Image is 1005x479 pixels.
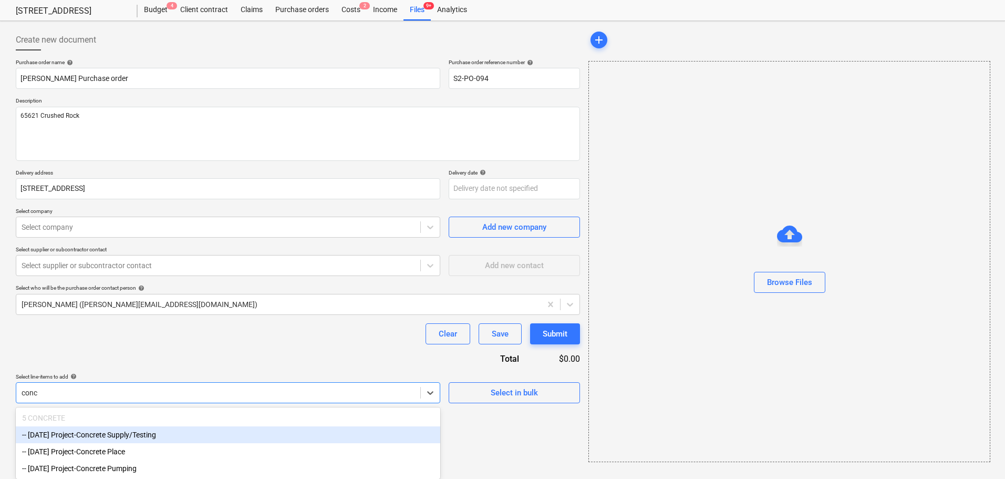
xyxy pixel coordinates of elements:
[593,34,605,46] span: add
[16,426,440,443] div: -- 3-05-01 Project-Concrete Supply/Testing
[426,323,470,344] button: Clear
[449,68,580,89] input: Order number
[536,353,580,365] div: $0.00
[16,443,440,460] div: -- [DATE] Project-Concrete Place
[443,353,536,365] div: Total
[449,169,580,176] div: Delivery date
[482,220,546,234] div: Add new company
[543,327,567,341] div: Submit
[492,327,509,341] div: Save
[16,373,440,380] div: Select line-items to add
[16,6,125,17] div: [STREET_ADDRESS]
[16,460,440,477] div: -- [DATE] Project-Concrete Pumping
[167,2,177,9] span: 4
[16,460,440,477] div: -- 3-05-04 Project-Concrete Pumping
[16,410,440,426] div: 5 CONCRETE
[16,107,580,161] textarea: 65621 Crushed Rock
[588,61,990,462] div: Browse Files
[449,217,580,238] button: Add new company
[16,443,440,460] div: -- 3-05-02 Project-Concrete Place
[16,68,440,89] input: Document name
[449,178,580,199] input: Delivery date not specified
[754,272,825,293] button: Browse Files
[16,246,440,255] p: Select supplier or subcontractor contact
[16,59,440,66] div: Purchase order name
[16,178,440,199] input: Delivery address
[952,429,1005,479] iframe: Chat Widget
[16,169,440,178] p: Delivery address
[478,169,486,176] span: help
[479,323,522,344] button: Save
[16,208,440,217] p: Select company
[530,323,580,344] button: Submit
[16,97,580,106] p: Description
[449,382,580,403] button: Select in bulk
[525,59,533,66] span: help
[136,285,144,291] span: help
[16,34,96,46] span: Create new document
[767,276,812,289] div: Browse Files
[16,426,440,443] div: -- [DATE] Project-Concrete Supply/Testing
[68,373,77,380] span: help
[423,2,434,9] span: 9+
[65,59,73,66] span: help
[16,284,580,291] div: Select who will be the purchase order contact person
[491,386,538,400] div: Select in bulk
[359,2,370,9] span: 2
[439,327,457,341] div: Clear
[449,59,580,66] div: Purchase order reference number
